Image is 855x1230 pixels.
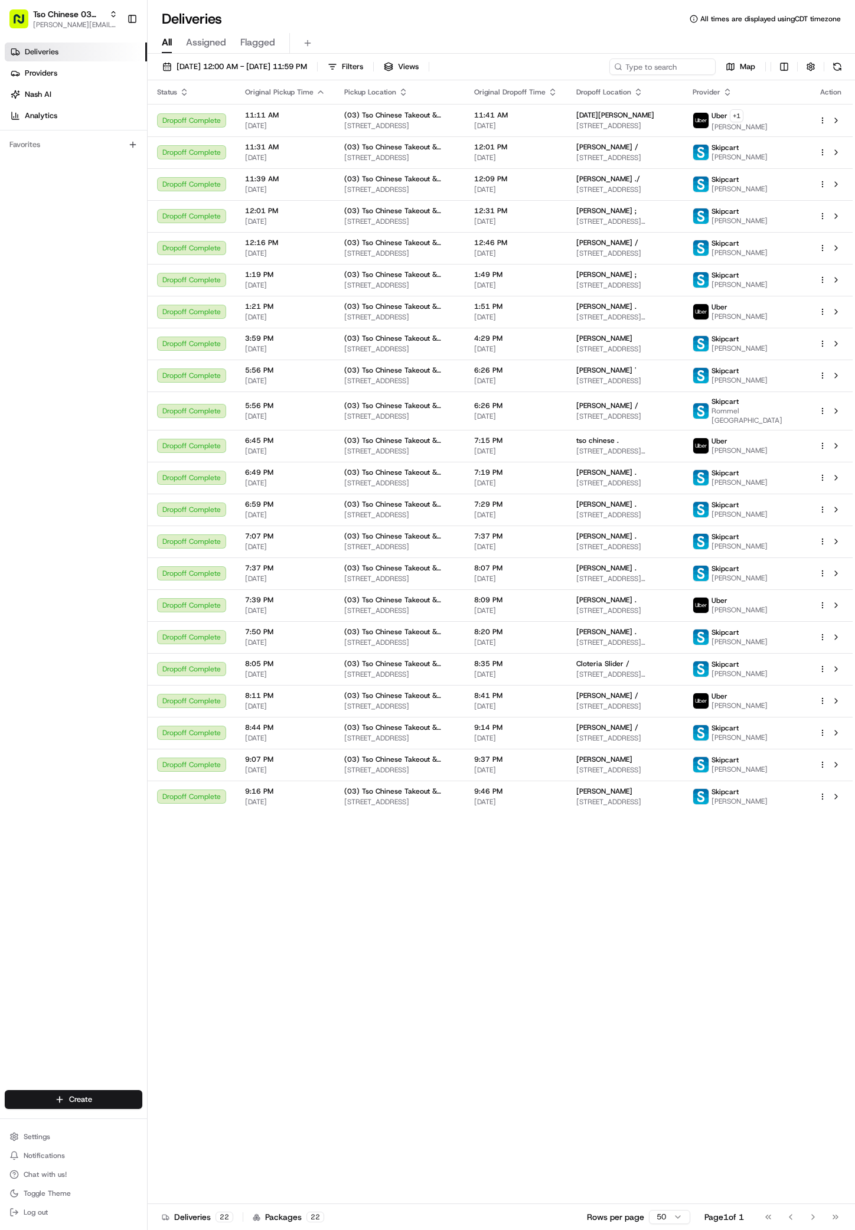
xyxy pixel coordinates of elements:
[474,436,557,445] span: 7:15 PM
[712,122,768,132] span: [PERSON_NAME]
[712,207,739,216] span: Skipcart
[576,638,674,647] span: [STREET_ADDRESS][PERSON_NAME]
[245,733,325,743] span: [DATE]
[712,691,727,701] span: Uber
[693,693,709,709] img: uber-new-logo.jpeg
[344,563,455,573] span: (03) Tso Chinese Takeout & Delivery TsoCo
[576,510,674,520] span: [STREET_ADDRESS]
[576,670,674,679] span: [STREET_ADDRESS][PERSON_NAME]
[730,109,743,122] button: +1
[712,733,768,742] span: [PERSON_NAME]
[245,376,325,386] span: [DATE]
[69,1094,92,1105] span: Create
[712,723,739,733] span: Skipcart
[344,87,396,97] span: Pickup Location
[712,143,739,152] span: Skipcart
[693,208,709,224] img: profile_skipcart_partner.png
[704,1211,744,1223] div: Page 1 of 1
[474,691,557,700] span: 8:41 PM
[576,401,638,410] span: [PERSON_NAME] /
[576,563,637,573] span: [PERSON_NAME] .
[245,344,325,354] span: [DATE]
[5,43,147,61] a: Deliveries
[245,797,325,807] span: [DATE]
[712,701,768,710] span: [PERSON_NAME]
[474,659,557,668] span: 8:35 PM
[474,563,557,573] span: 8:07 PM
[245,142,325,152] span: 11:31 AM
[344,531,455,541] span: (03) Tso Chinese Takeout & Delivery TsoCo
[24,1189,71,1198] span: Toggle Theme
[576,87,631,97] span: Dropoff Location
[344,110,455,120] span: (03) Tso Chinese Takeout & Delivery TsoCo
[245,436,325,445] span: 6:45 PM
[712,660,739,669] span: Skipcart
[344,691,455,700] span: (03) Tso Chinese Takeout & Delivery TsoCo
[474,412,557,421] span: [DATE]
[576,206,637,216] span: [PERSON_NAME] ;
[245,87,314,97] span: Original Pickup Time
[306,1212,324,1222] div: 22
[245,542,325,552] span: [DATE]
[693,534,709,549] img: profile_skipcart_partner.png
[712,446,768,455] span: [PERSON_NAME]
[576,121,674,130] span: [STREET_ADDRESS]
[576,468,637,477] span: [PERSON_NAME] .
[712,302,727,312] span: Uber
[245,627,325,637] span: 7:50 PM
[700,14,841,24] span: All times are displayed using CDT timezone
[344,765,455,775] span: [STREET_ADDRESS]
[33,20,118,30] button: [PERSON_NAME][EMAIL_ADDRESS][DOMAIN_NAME]
[245,723,325,732] span: 8:44 PM
[245,765,325,775] span: [DATE]
[693,145,709,160] img: profile_skipcart_partner.png
[474,531,557,541] span: 7:37 PM
[576,531,637,541] span: [PERSON_NAME] .
[344,344,455,354] span: [STREET_ADDRESS]
[344,468,455,477] span: (03) Tso Chinese Takeout & Delivery TsoCo
[5,1166,142,1183] button: Chat with us!
[240,35,275,50] span: Flagged
[245,270,325,279] span: 1:19 PM
[576,765,674,775] span: [STREET_ADDRESS]
[344,174,455,184] span: (03) Tso Chinese Takeout & Delivery TsoCo
[693,725,709,740] img: profile_skipcart_partner.png
[712,280,768,289] span: [PERSON_NAME]
[24,1170,67,1179] span: Chat with us!
[474,595,557,605] span: 8:09 PM
[24,1151,65,1160] span: Notifications
[474,510,557,520] span: [DATE]
[474,376,557,386] span: [DATE]
[576,446,674,456] span: [STREET_ADDRESS][PERSON_NAME]
[693,598,709,613] img: uber-new-logo.jpeg
[344,142,455,152] span: (03) Tso Chinese Takeout & Delivery TsoCo
[245,563,325,573] span: 7:37 PM
[245,249,325,258] span: [DATE]
[474,174,557,184] span: 12:09 PM
[712,532,739,541] span: Skipcart
[24,1132,50,1141] span: Settings
[576,755,632,764] span: [PERSON_NAME]
[576,702,674,711] span: [STREET_ADDRESS]
[576,334,632,343] span: [PERSON_NAME]
[576,366,636,375] span: [PERSON_NAME] '
[245,121,325,130] span: [DATE]
[245,217,325,226] span: [DATE]
[344,312,455,322] span: [STREET_ADDRESS]
[5,85,147,104] a: Nash AI
[162,35,172,50] span: All
[474,606,557,615] span: [DATE]
[576,606,674,615] span: [STREET_ADDRESS]
[344,446,455,456] span: [STREET_ADDRESS]
[712,312,768,321] span: [PERSON_NAME]
[245,334,325,343] span: 3:59 PM
[693,470,709,485] img: profile_skipcart_partner.png
[344,797,455,807] span: [STREET_ADDRESS]
[216,1212,233,1222] div: 22
[576,723,638,732] span: [PERSON_NAME] /
[25,68,57,79] span: Providers
[344,595,455,605] span: (03) Tso Chinese Takeout & Delivery TsoCo
[474,755,557,764] span: 9:37 PM
[177,61,307,72] span: [DATE] 12:00 AM - [DATE] 11:59 PM
[245,412,325,421] span: [DATE]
